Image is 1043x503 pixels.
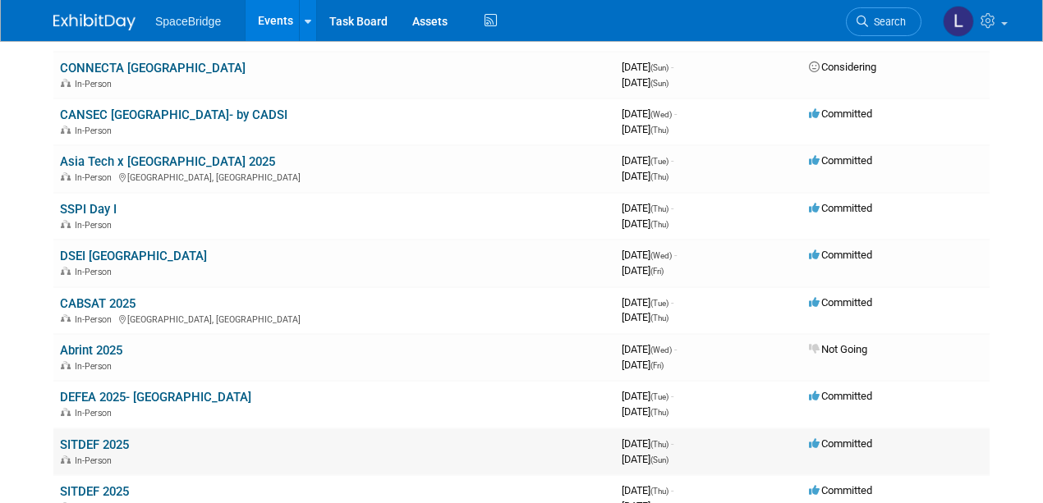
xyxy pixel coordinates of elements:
span: - [671,390,673,402]
img: In-Person Event [61,220,71,228]
span: [DATE] [622,76,669,89]
span: In-Person [75,172,117,183]
span: Committed [809,437,872,450]
span: Committed [809,202,872,214]
span: (Tue) [650,392,669,401]
span: (Fri) [650,361,664,370]
span: (Sun) [650,63,669,72]
a: SITDEF 2025 [60,437,129,452]
img: In-Person Event [61,79,71,87]
span: (Sun) [650,455,669,464]
span: In-Person [75,79,117,89]
span: (Thu) [650,313,669,322]
a: Abrint 2025 [60,343,122,358]
a: CONNECTA [GEOGRAPHIC_DATA] [60,61,246,75]
span: - [671,484,673,496]
span: In-Person [75,408,117,418]
span: Committed [809,390,872,402]
span: (Thu) [650,172,669,181]
span: In-Person [75,126,117,136]
span: - [674,107,677,120]
span: SpaceBridge [155,15,221,28]
span: (Thu) [650,204,669,213]
span: [DATE] [622,359,664,371]
a: DEFEA 2025- [GEOGRAPHIC_DATA] [60,390,251,405]
span: [DATE] [622,437,673,450]
span: In-Person [75,361,117,372]
span: [DATE] [622,264,664,277]
span: (Wed) [650,251,672,260]
span: (Tue) [650,299,669,308]
span: (Thu) [650,408,669,417]
span: [DATE] [622,390,673,402]
span: (Tue) [650,157,669,166]
span: - [674,343,677,355]
a: CABSAT 2025 [60,296,136,311]
span: [DATE] [622,123,669,135]
img: In-Person Event [61,361,71,369]
div: [GEOGRAPHIC_DATA], [GEOGRAPHIC_DATA] [60,312,609,325]
span: (Thu) [650,126,669,135]
span: (Sun) [650,79,669,88]
span: [DATE] [622,170,669,182]
span: Committed [809,107,872,120]
span: - [674,249,677,261]
img: In-Person Event [61,126,71,134]
span: (Thu) [650,220,669,229]
img: In-Person Event [61,267,71,275]
span: Not Going [809,343,867,355]
span: [DATE] [622,484,673,496]
span: (Wed) [650,110,672,119]
a: CANSEC [GEOGRAPHIC_DATA]- by CADSI [60,107,287,122]
span: (Thu) [650,440,669,449]
span: [DATE] [622,296,673,309]
div: [GEOGRAPHIC_DATA], [GEOGRAPHIC_DATA] [60,170,609,183]
span: - [671,437,673,450]
span: In-Person [75,220,117,231]
span: In-Person [75,314,117,325]
img: In-Person Event [61,172,71,181]
span: - [671,61,673,73]
a: Asia Tech x [GEOGRAPHIC_DATA] 2025 [60,154,275,169]
span: [DATE] [622,405,669,418]
span: [DATE] [622,154,673,167]
a: SSPI Day I [60,202,117,217]
img: In-Person Event [61,408,71,416]
span: Search [868,16,906,28]
span: [DATE] [622,343,677,355]
span: - [671,154,673,167]
img: In-Person Event [61,314,71,322]
span: [DATE] [622,217,669,230]
img: In-Person Event [61,455,71,464]
a: Search [846,7,921,36]
span: [DATE] [622,202,673,214]
span: In-Person [75,455,117,466]
img: Luminita Oprescu [943,6,974,37]
span: Committed [809,154,872,167]
span: [DATE] [622,453,669,465]
a: DSEI [GEOGRAPHIC_DATA] [60,249,207,263]
span: - [671,202,673,214]
span: (Thu) [650,487,669,496]
span: Committed [809,484,872,496]
a: SITDEF 2025 [60,484,129,499]
span: Committed [809,296,872,309]
span: Considering [809,61,876,73]
span: In-Person [75,267,117,277]
span: - [671,296,673,309]
span: [DATE] [622,311,669,323]
img: ExhibitDay [53,14,136,30]
span: [DATE] [622,107,677,120]
span: [DATE] [622,249,677,261]
span: Committed [809,249,872,261]
span: [DATE] [622,61,673,73]
span: (Fri) [650,267,664,276]
span: (Wed) [650,345,672,354]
